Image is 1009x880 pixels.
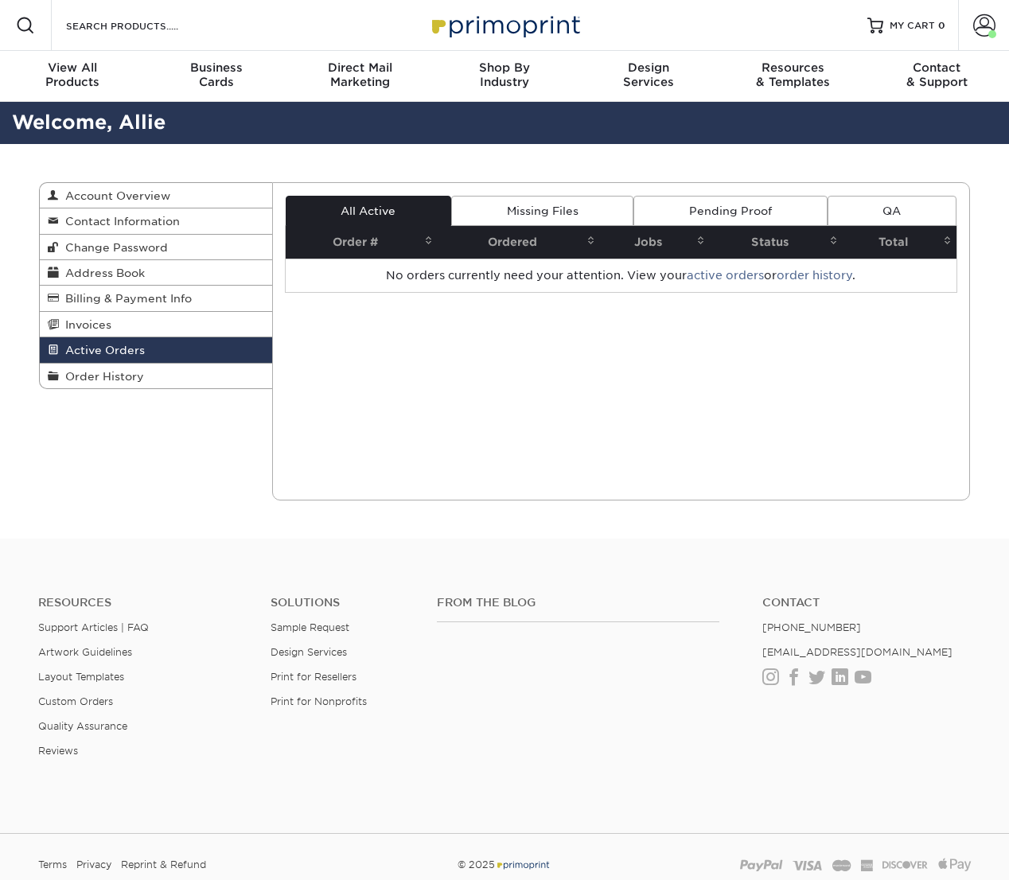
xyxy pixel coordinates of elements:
[288,60,432,75] span: Direct Mail
[777,269,852,282] a: order history
[59,318,111,331] span: Invoices
[425,8,584,42] img: Primoprint
[438,226,600,259] th: Ordered
[865,60,1009,75] span: Contact
[890,19,935,33] span: MY CART
[64,16,220,35] input: SEARCH PRODUCTS.....
[144,60,288,75] span: Business
[38,621,149,633] a: Support Articles | FAQ
[40,235,272,260] a: Change Password
[938,20,945,31] span: 0
[59,292,192,305] span: Billing & Payment Info
[495,859,551,870] img: Primoprint
[38,745,78,757] a: Reviews
[40,364,272,388] a: Order History
[828,196,956,226] a: QA
[38,596,247,609] h4: Resources
[432,51,576,102] a: Shop ByIndustry
[38,646,132,658] a: Artwork Guidelines
[710,226,843,259] th: Status
[865,60,1009,89] div: & Support
[38,720,127,732] a: Quality Assurance
[59,215,180,228] span: Contact Information
[721,60,865,89] div: & Templates
[59,189,170,202] span: Account Overview
[432,60,576,89] div: Industry
[762,646,953,658] a: [EMAIL_ADDRESS][DOMAIN_NAME]
[40,337,272,363] a: Active Orders
[59,267,145,279] span: Address Book
[271,621,349,633] a: Sample Request
[600,226,710,259] th: Jobs
[762,621,861,633] a: [PHONE_NUMBER]
[76,853,111,877] a: Privacy
[577,51,721,102] a: DesignServices
[288,60,432,89] div: Marketing
[721,60,865,75] span: Resources
[271,695,367,707] a: Print for Nonprofits
[286,226,438,259] th: Order #
[271,671,356,683] a: Print for Resellers
[40,208,272,234] a: Contact Information
[40,260,272,286] a: Address Book
[633,196,827,226] a: Pending Proof
[271,646,347,658] a: Design Services
[345,853,664,877] div: © 2025
[144,60,288,89] div: Cards
[286,196,451,226] a: All Active
[687,269,764,282] a: active orders
[271,596,413,609] h4: Solutions
[721,51,865,102] a: Resources& Templates
[38,853,67,877] a: Terms
[286,259,957,292] td: No orders currently need your attention. View your or .
[40,286,272,311] a: Billing & Payment Info
[40,183,272,208] a: Account Overview
[59,241,168,254] span: Change Password
[288,51,432,102] a: Direct MailMarketing
[40,312,272,337] a: Invoices
[762,596,971,609] a: Contact
[38,695,113,707] a: Custom Orders
[577,60,721,89] div: Services
[59,370,144,383] span: Order History
[432,60,576,75] span: Shop By
[843,226,956,259] th: Total
[437,596,719,609] h4: From the Blog
[59,344,145,356] span: Active Orders
[865,51,1009,102] a: Contact& Support
[577,60,721,75] span: Design
[121,853,206,877] a: Reprint & Refund
[38,671,124,683] a: Layout Templates
[451,196,633,226] a: Missing Files
[144,51,288,102] a: BusinessCards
